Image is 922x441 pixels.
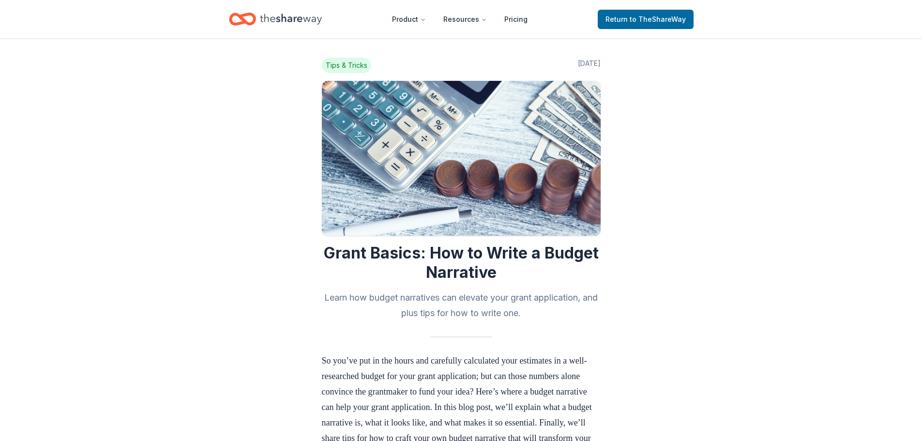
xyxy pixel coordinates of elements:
h2: Learn how budget narratives can elevate your grant application, and plus tips for how to write one. [322,290,601,321]
span: to TheShareWay [630,15,686,23]
h1: Grant Basics: How to Write a Budget Narrative [322,243,601,282]
img: Image for Grant Basics: How to Write a Budget Narrative [322,81,601,236]
span: Tips & Tricks [322,58,371,73]
nav: Main [384,8,535,30]
span: Return [605,14,686,25]
span: [DATE] [578,58,601,73]
a: Pricing [497,10,535,29]
button: Product [384,10,434,29]
button: Resources [436,10,495,29]
a: Home [229,8,322,30]
a: Returnto TheShareWay [598,10,694,29]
